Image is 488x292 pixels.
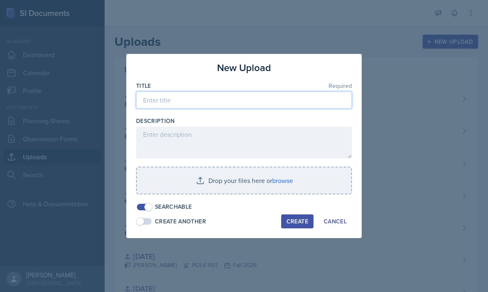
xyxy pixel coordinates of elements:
button: Create [281,214,313,228]
div: Cancel [324,218,347,225]
div: Searchable [155,203,192,211]
input: Enter title [136,91,352,109]
label: Title [136,82,151,90]
div: Create [287,218,308,225]
span: Required [329,83,352,89]
button: Cancel [318,214,352,228]
h3: New Upload [217,60,271,75]
div: Create Another [155,217,206,226]
label: Description [136,117,175,125]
